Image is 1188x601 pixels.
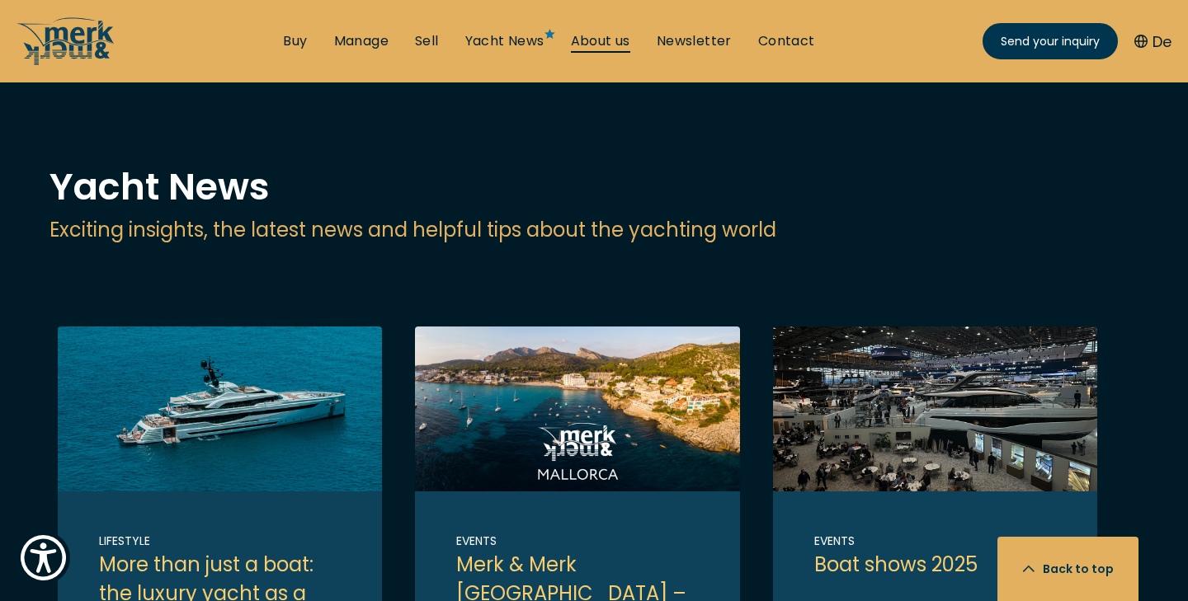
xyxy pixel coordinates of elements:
a: Send your inquiry [983,23,1118,59]
span: Send your inquiry [1001,33,1100,50]
a: Contact [758,32,815,50]
a: Sell [415,32,439,50]
button: Back to top [997,537,1138,601]
div: Yacht News [49,159,1138,215]
a: About us [571,32,630,50]
a: Yacht News [465,32,544,50]
div: Exciting insights, the latest news and helpful tips about the yachting world [49,215,1138,244]
a: Manage [334,32,389,50]
button: De [1134,31,1171,53]
button: Show Accessibility Preferences [16,531,70,585]
a: Buy [283,32,307,50]
a: / [16,52,115,71]
a: Newsletter [657,32,732,50]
